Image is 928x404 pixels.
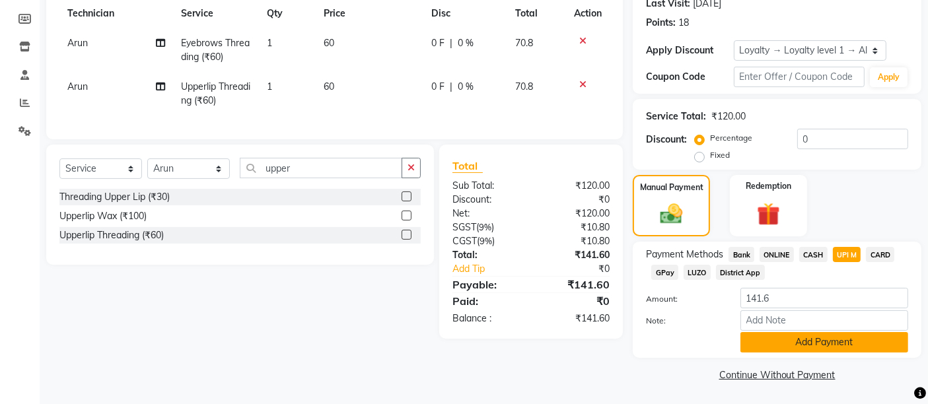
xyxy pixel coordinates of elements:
[531,293,620,309] div: ₹0
[531,277,620,292] div: ₹141.60
[67,37,88,49] span: Arun
[740,332,908,353] button: Add Payment
[678,16,689,30] div: 18
[636,315,730,327] label: Note:
[636,293,730,305] label: Amount:
[443,220,531,234] div: ( )
[711,110,746,123] div: ₹120.00
[443,207,531,220] div: Net:
[531,234,620,248] div: ₹10.80
[646,44,733,57] div: Apply Discount
[746,180,791,192] label: Redemption
[515,81,533,92] span: 70.8
[740,288,908,308] input: Amount
[646,110,706,123] div: Service Total:
[531,312,620,325] div: ₹141.60
[740,310,908,331] input: Add Note
[324,81,335,92] span: 60
[710,149,730,161] label: Fixed
[546,262,620,276] div: ₹0
[59,190,170,204] div: Threading Upper Lip (₹30)
[653,201,689,227] img: _cash.svg
[443,234,531,248] div: ( )
[59,209,147,223] div: Upperlip Wax (₹100)
[531,248,620,262] div: ₹141.60
[651,265,678,280] span: GPay
[443,193,531,207] div: Discount:
[750,200,787,229] img: _gift.svg
[866,247,894,262] span: CARD
[452,159,483,173] span: Total
[267,81,272,92] span: 1
[531,207,620,220] div: ₹120.00
[443,262,546,276] a: Add Tip
[531,193,620,207] div: ₹0
[870,67,908,87] button: Apply
[646,133,687,147] div: Discount:
[59,228,164,242] div: Upperlip Threading (₹60)
[450,36,452,50] span: |
[67,81,88,92] span: Arun
[431,80,445,94] span: 0 F
[452,235,477,247] span: CGST
[443,179,531,193] div: Sub Total:
[458,36,474,50] span: 0 %
[480,236,492,246] span: 9%
[710,132,752,144] label: Percentage
[450,80,452,94] span: |
[531,220,620,234] div: ₹10.80
[452,221,476,233] span: SGST
[181,81,250,106] span: Upperlip Threading (₹60)
[684,265,711,280] span: LUZO
[760,247,794,262] span: ONLINE
[479,222,491,232] span: 9%
[716,265,765,280] span: District App
[646,248,723,261] span: Payment Methods
[515,37,533,49] span: 70.8
[646,16,676,30] div: Points:
[431,36,445,50] span: 0 F
[240,158,402,178] input: Search or Scan
[646,70,733,84] div: Coupon Code
[181,37,250,63] span: Eyebrows Threading (₹60)
[640,182,703,193] label: Manual Payment
[267,37,272,49] span: 1
[729,247,754,262] span: Bank
[443,293,531,309] div: Paid:
[443,277,531,292] div: Payable:
[531,179,620,193] div: ₹120.00
[324,37,335,49] span: 60
[443,312,531,325] div: Balance :
[458,80,474,94] span: 0 %
[443,248,531,262] div: Total:
[734,67,865,87] input: Enter Offer / Coupon Code
[799,247,828,262] span: CASH
[833,247,861,262] span: UPI M
[635,368,919,382] a: Continue Without Payment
